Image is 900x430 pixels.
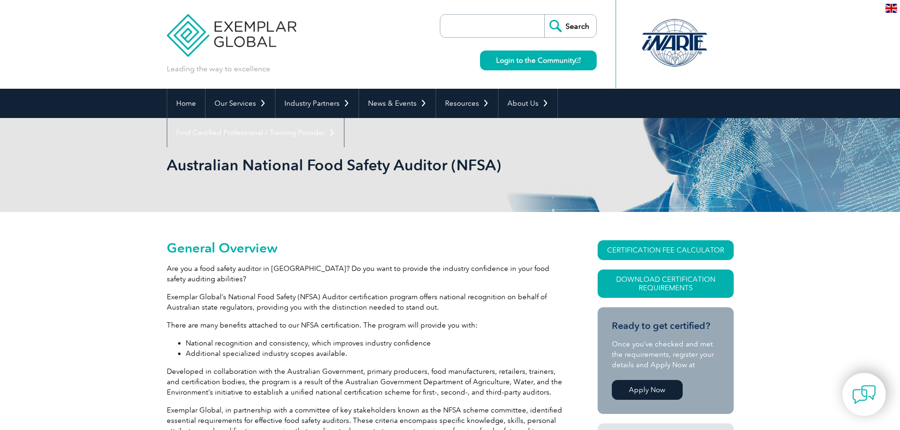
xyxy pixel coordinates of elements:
h3: Ready to get certified? [612,320,720,332]
p: Are you a food safety auditor in [GEOGRAPHIC_DATA]? Do you want to provide the industry confidenc... [167,263,564,284]
a: CERTIFICATION FEE CALCULATOR [598,240,734,260]
p: Leading the way to excellence [167,64,270,74]
a: Our Services [206,89,275,118]
img: en [885,4,897,13]
h2: General Overview [167,240,564,255]
p: There are many benefits attached to our NFSA certification. The program will provide you with: [167,320,564,330]
img: open_square.png [575,58,581,63]
a: Login to the Community [480,51,597,70]
p: Exemplar Global’s National Food Safety (NFSA) Auditor certification program offers national recog... [167,292,564,312]
img: contact-chat.png [852,383,876,406]
a: Download Certification Requirements [598,270,734,298]
input: Search [544,15,596,37]
a: About Us [498,89,557,118]
a: News & Events [359,89,436,118]
a: Find Certified Professional / Training Provider [167,118,344,147]
a: Industry Partners [275,89,359,118]
li: National recognition and consistency, which improves industry confidence [186,338,564,348]
a: Apply Now [612,380,683,400]
li: Additional specialized industry scopes available. [186,348,564,359]
p: Developed in collaboration with the Australian Government, primary producers, food manufacturers,... [167,366,564,397]
h1: Australian National Food Safety Auditor (NFSA) [167,156,530,174]
a: Resources [436,89,498,118]
a: Home [167,89,205,118]
p: Once you’ve checked and met the requirements, register your details and Apply Now at [612,339,720,370]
